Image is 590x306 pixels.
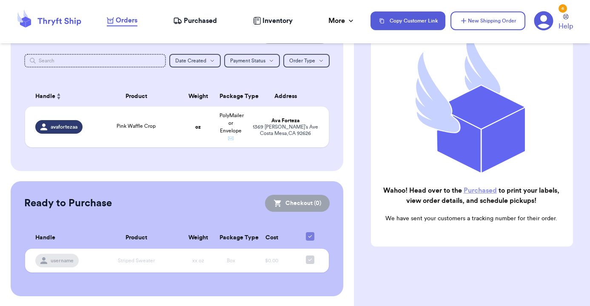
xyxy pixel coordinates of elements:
[252,124,319,137] div: 1369 [PERSON_NAME]’s Ave Costa Mesa , CA 92626
[55,91,62,101] button: Sort ascending
[464,187,497,194] a: Purchased
[559,14,573,31] a: Help
[184,16,217,26] span: Purchased
[107,15,137,26] a: Orders
[91,86,182,107] th: Product
[118,258,155,263] span: Striped Sweater
[227,258,235,263] span: Box
[247,227,296,249] th: Cost
[262,16,293,26] span: Inventory
[247,86,329,107] th: Address
[116,15,137,25] span: Orders
[371,11,445,30] button: Copy Customer Link
[182,227,215,249] th: Weight
[289,58,315,63] span: Order Type
[378,185,564,206] h2: Wahoo! Head over to the to print your labels, view order details, and schedule pickups!
[214,86,247,107] th: Package Type
[219,113,244,141] span: PolyMailer or Envelope ✉️
[559,21,573,31] span: Help
[265,258,278,263] span: $0.00
[35,92,55,101] span: Handle
[173,16,217,26] a: Purchased
[559,4,567,13] div: 6
[35,233,55,242] span: Handle
[195,124,201,129] strong: oz
[175,58,206,63] span: Date Created
[450,11,525,30] button: New Shipping Order
[224,54,280,67] button: Payment Status
[283,54,330,67] button: Order Type
[182,86,215,107] th: Weight
[51,257,74,264] span: username
[117,124,156,129] span: Pink Waffle Crop
[169,54,221,67] button: Date Created
[378,214,564,223] p: We have sent your customers a tracking number for their order.
[91,227,182,249] th: Product
[230,58,265,63] span: Payment Status
[265,195,330,212] button: Checkout (0)
[214,227,247,249] th: Package Type
[192,258,204,263] span: xx oz
[253,16,293,26] a: Inventory
[24,54,166,67] input: Search
[328,16,355,26] div: More
[252,118,319,124] div: Ava Forteza
[24,197,112,210] h2: Ready to Purchase
[51,124,77,130] span: avafortezaa
[534,11,553,31] a: 6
